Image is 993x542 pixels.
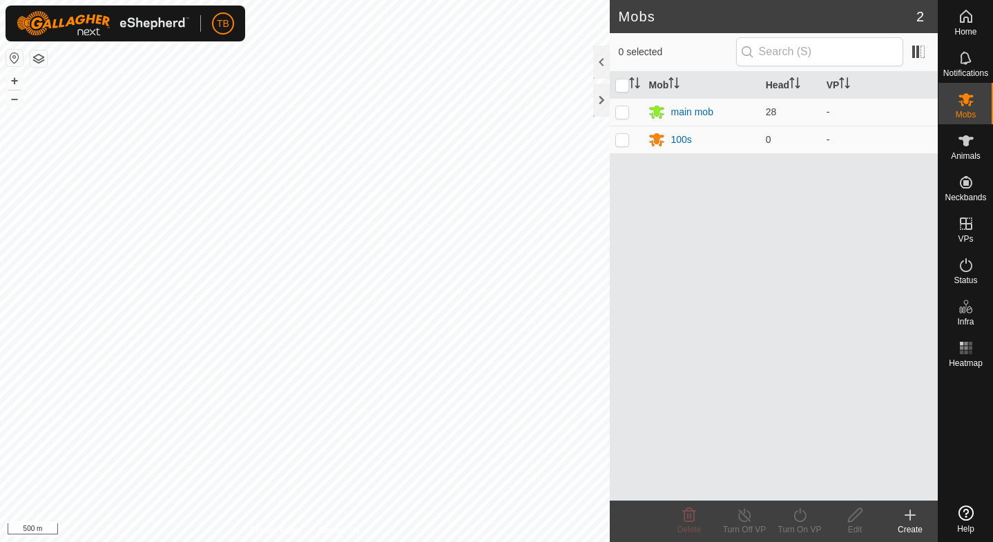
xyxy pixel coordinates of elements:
[318,524,359,536] a: Contact Us
[671,133,691,147] div: 100s
[821,98,938,126] td: -
[957,318,974,326] span: Infra
[618,45,735,59] span: 0 selected
[766,134,771,145] span: 0
[789,79,800,90] p-sorticon: Activate to sort
[956,110,976,119] span: Mobs
[957,525,974,533] span: Help
[954,276,977,284] span: Status
[629,79,640,90] p-sorticon: Activate to sort
[821,126,938,153] td: -
[217,17,229,31] span: TB
[643,72,760,99] th: Mob
[760,72,821,99] th: Head
[945,193,986,202] span: Neckbands
[6,50,23,66] button: Reset Map
[671,105,713,119] div: main mob
[618,8,916,25] h2: Mobs
[30,50,47,67] button: Map Layers
[951,152,981,160] span: Animals
[916,6,924,27] span: 2
[736,37,903,66] input: Search (S)
[677,525,702,534] span: Delete
[6,72,23,89] button: +
[772,523,827,536] div: Turn On VP
[668,79,679,90] p-sorticon: Activate to sort
[949,359,983,367] span: Heatmap
[17,11,189,36] img: Gallagher Logo
[821,72,938,99] th: VP
[6,90,23,107] button: –
[839,79,850,90] p-sorticon: Activate to sort
[766,106,777,117] span: 28
[938,500,993,539] a: Help
[958,235,973,243] span: VPs
[943,69,988,77] span: Notifications
[827,523,883,536] div: Edit
[954,28,976,36] span: Home
[251,524,302,536] a: Privacy Policy
[883,523,938,536] div: Create
[717,523,772,536] div: Turn Off VP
